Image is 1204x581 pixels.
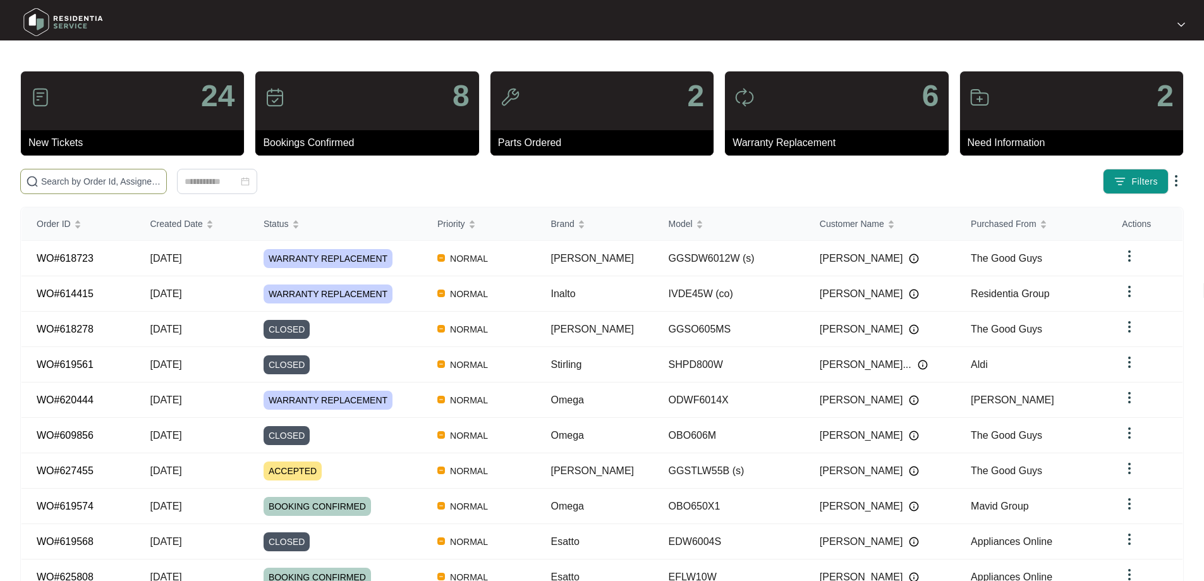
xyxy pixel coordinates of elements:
span: [DATE] [150,359,181,370]
img: icon [734,87,755,107]
span: Created Date [150,217,202,231]
span: [DATE] [150,324,181,334]
img: dropdown arrow [1122,390,1137,405]
img: Vercel Logo [437,360,445,368]
a: WO#618723 [37,253,94,264]
span: Omega [550,394,583,405]
span: Brand [550,217,574,231]
img: Info icon [909,254,919,264]
a: WO#627455 [37,465,94,476]
button: filter iconFilters [1103,169,1169,194]
th: Order ID [21,207,135,241]
td: OBO606M [654,418,805,453]
img: residentia service logo [19,3,107,41]
span: NORMAL [445,393,493,408]
span: Customer Name [820,217,884,231]
img: dropdown arrow [1122,532,1137,547]
span: [PERSON_NAME]... [820,357,911,372]
span: Mavid Group [971,501,1029,511]
img: Vercel Logo [437,254,445,262]
img: Info icon [909,431,919,441]
th: Created Date [135,207,248,241]
span: Model [669,217,693,231]
td: GGSDW6012W (s) [654,241,805,276]
td: EDW6004S [654,524,805,560]
span: Stirling [550,359,581,370]
span: [DATE] [150,536,181,547]
img: dropdown arrow [1122,425,1137,441]
th: Brand [535,207,653,241]
p: 2 [687,81,704,111]
span: Esatto [550,536,579,547]
img: Vercel Logo [437,325,445,333]
span: CLOSED [264,320,310,339]
span: [PERSON_NAME] [550,253,634,264]
span: The Good Guys [971,324,1042,334]
span: [DATE] [150,394,181,405]
th: Status [248,207,422,241]
span: The Good Guys [971,465,1042,476]
span: WARRANTY REPLACEMENT [264,249,392,268]
a: WO#619561 [37,359,94,370]
p: Parts Ordered [498,135,714,150]
th: Model [654,207,805,241]
span: [PERSON_NAME] [820,393,903,408]
img: filter icon [1114,175,1126,188]
span: The Good Guys [971,430,1042,441]
p: 8 [453,81,470,111]
img: Vercel Logo [437,467,445,474]
img: Vercel Logo [437,290,445,297]
span: CLOSED [264,426,310,445]
span: NORMAL [445,251,493,266]
span: [PERSON_NAME] [820,463,903,479]
span: [PERSON_NAME] [820,251,903,266]
img: Info icon [918,360,928,370]
span: Inalto [550,288,575,299]
p: 24 [201,81,234,111]
span: Status [264,217,289,231]
img: icon [970,87,990,107]
span: Aldi [971,359,988,370]
a: WO#620444 [37,394,94,405]
span: BOOKING CONFIRMED [264,497,371,516]
span: [PERSON_NAME] [820,322,903,337]
span: [PERSON_NAME] [550,324,634,334]
img: dropdown arrow [1169,173,1184,188]
a: WO#619568 [37,536,94,547]
img: Info icon [909,289,919,299]
img: icon [500,87,520,107]
a: WO#609856 [37,430,94,441]
span: Order ID [37,217,71,231]
p: 6 [922,81,939,111]
a: WO#614415 [37,288,94,299]
span: CLOSED [264,532,310,551]
img: dropdown arrow [1122,319,1137,334]
span: WARRANTY REPLACEMENT [264,284,392,303]
p: Bookings Confirmed [263,135,478,150]
img: Vercel Logo [437,502,445,510]
img: dropdown arrow [1122,461,1137,476]
img: Vercel Logo [437,537,445,545]
img: Vercel Logo [437,431,445,439]
td: ODWF6014X [654,382,805,418]
th: Priority [422,207,535,241]
img: Vercel Logo [437,573,445,580]
span: NORMAL [445,534,493,549]
img: icon [265,87,285,107]
span: WARRANTY REPLACEMENT [264,391,392,410]
img: Info icon [909,395,919,405]
span: [PERSON_NAME] [820,534,903,549]
p: 2 [1157,81,1174,111]
span: [PERSON_NAME] [820,428,903,443]
span: [DATE] [150,253,181,264]
input: Search by Order Id, Assignee Name, Customer Name, Brand and Model [41,174,161,188]
img: Info icon [909,324,919,334]
span: The Good Guys [971,253,1042,264]
img: Info icon [909,501,919,511]
span: NORMAL [445,286,493,302]
td: GGSO605MS [654,312,805,347]
span: [PERSON_NAME] [550,465,634,476]
span: [PERSON_NAME] [971,394,1054,405]
span: NORMAL [445,463,493,479]
img: dropdown arrow [1122,248,1137,264]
